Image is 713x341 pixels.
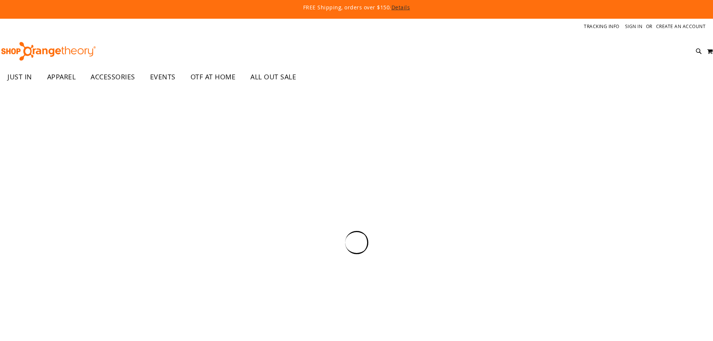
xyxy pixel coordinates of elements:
[584,23,619,30] a: Tracking Info
[191,68,236,85] span: OTF AT HOME
[7,68,32,85] span: JUST IN
[250,68,296,85] span: ALL OUT SALE
[40,68,83,86] a: APPAREL
[391,4,410,11] a: Details
[625,23,643,30] a: Sign In
[47,68,76,85] span: APPAREL
[656,23,706,30] a: Create an Account
[83,68,143,86] a: ACCESSORIES
[91,68,135,85] span: ACCESSORIES
[150,68,176,85] span: EVENTS
[132,4,581,11] p: FREE Shipping, orders over $150.
[143,68,183,86] a: EVENTS
[183,68,243,86] a: OTF AT HOME
[243,68,304,86] a: ALL OUT SALE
